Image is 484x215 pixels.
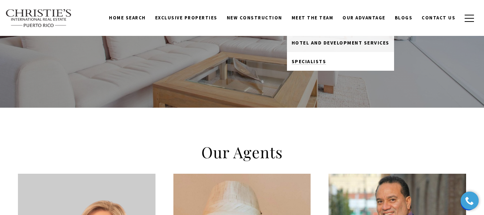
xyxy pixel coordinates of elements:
span: New Construction [227,15,282,21]
span: Hotel and Development Services [292,39,389,46]
span: Exclusive Properties [155,15,217,21]
a: Specialists [287,52,394,71]
a: Our Advantage [338,11,390,25]
span: Blogs [395,15,413,21]
a: Hotel and Development Services [287,33,394,52]
a: Blogs [390,11,417,25]
h2: Our Agents [88,142,396,162]
span: Specialists [292,58,326,65]
a: New Construction [222,11,287,25]
img: Christie's International Real Estate text transparent background [5,9,72,28]
a: Contact Us [417,11,460,25]
span: Contact Us [422,15,455,21]
span: Our Advantage [342,15,385,21]
a: Home Search [104,11,150,25]
button: button [460,8,479,29]
a: Meet the Team [287,11,338,25]
a: Exclusive Properties [150,11,222,25]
